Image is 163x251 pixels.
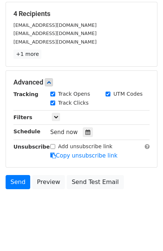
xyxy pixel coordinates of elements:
[13,22,97,28] small: [EMAIL_ADDRESS][DOMAIN_NAME]
[67,175,123,189] a: Send Test Email
[13,78,150,86] h5: Advanced
[32,175,65,189] a: Preview
[50,129,78,136] span: Send now
[50,152,117,159] a: Copy unsubscribe link
[13,31,97,36] small: [EMAIL_ADDRESS][DOMAIN_NAME]
[58,90,90,98] label: Track Opens
[13,91,38,97] strong: Tracking
[13,144,50,150] strong: Unsubscribe
[13,39,97,45] small: [EMAIL_ADDRESS][DOMAIN_NAME]
[6,175,30,189] a: Send
[13,114,32,120] strong: Filters
[13,50,41,59] a: +1 more
[126,215,163,251] iframe: Chat Widget
[58,143,113,150] label: Add unsubscribe link
[113,90,142,98] label: UTM Codes
[13,128,40,134] strong: Schedule
[58,99,89,107] label: Track Clicks
[13,10,150,18] h5: 4 Recipients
